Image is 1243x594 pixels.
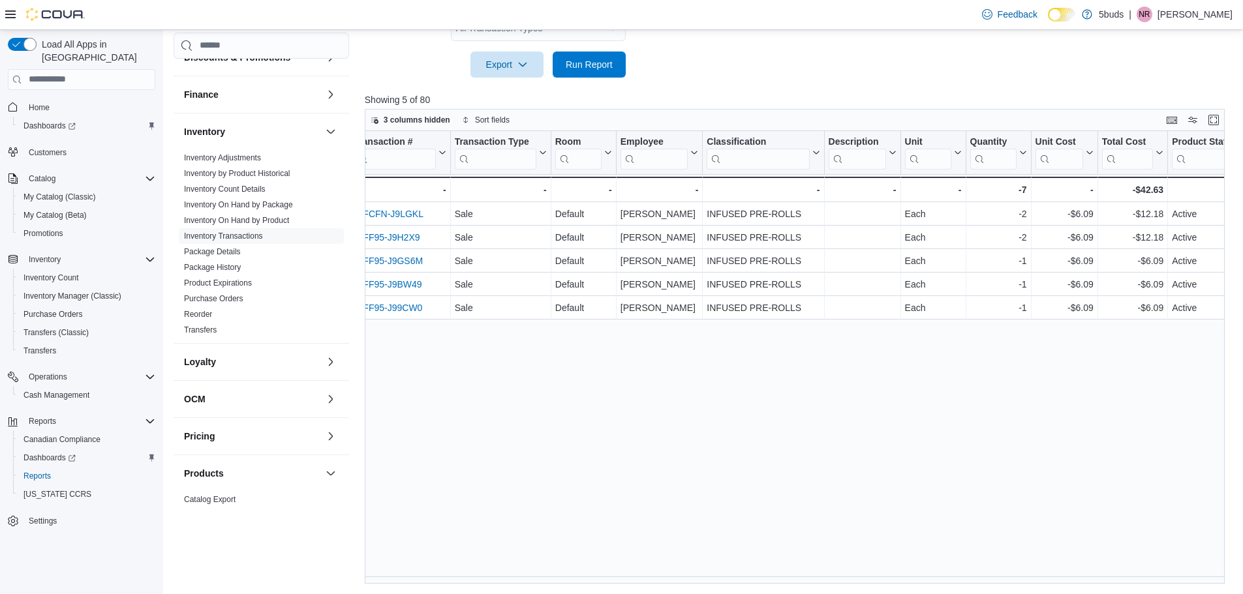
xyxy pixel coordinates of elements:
a: Inventory Manager (Classic) [18,288,127,304]
a: Reports [18,468,56,484]
span: Transfers [18,343,155,359]
button: Purchase Orders [13,305,161,323]
a: Package History [184,263,241,272]
span: Inventory On Hand by Product [184,215,289,226]
span: 3 columns hidden [384,115,450,125]
span: Inventory by Product Historical [184,168,290,179]
span: Washington CCRS [18,486,155,502]
div: Nicole Ryland [1137,7,1152,22]
button: Reports [23,413,61,429]
span: Catalog [23,171,155,186]
a: Inventory On Hand by Package [184,200,293,209]
button: Export [470,52,544,78]
button: Products [323,466,339,481]
p: Showing 5 of 80 [365,93,1234,106]
a: My Catalog (Beta) [18,207,92,223]
h3: Loyalty [184,355,216,368]
a: [US_STATE] CCRS [18,486,97,502]
span: My Catalog (Beta) [18,207,155,223]
span: Customers [29,147,67,158]
span: Home [29,102,50,113]
span: Catalog [29,173,55,184]
a: Inventory On Hand by Product [184,216,289,225]
span: Purchase Orders [23,309,83,319]
span: Dashboards [18,118,155,134]
span: Inventory Manager (Classic) [23,291,121,301]
h3: OCM [184,393,206,406]
button: Pricing [184,430,320,443]
button: Catalog [23,171,61,186]
a: Product Expirations [184,278,252,288]
button: Products [184,467,320,480]
button: Run Report [553,52,626,78]
span: Run Report [566,58,613,71]
span: Settings [23,512,155,529]
span: Inventory Adjustments [184,153,261,163]
button: Inventory Manager (Classic) [13,287,161,305]
button: My Catalog (Classic) [13,188,161,206]
span: Inventory Count Details [184,184,266,194]
button: Operations [23,369,72,385]
a: Inventory Count [18,270,84,286]
a: Inventory by Product Historical [184,169,290,178]
button: Inventory [3,250,161,269]
button: Catalog [3,170,161,188]
span: Feedback [998,8,1037,21]
span: My Catalog (Classic) [23,192,96,202]
a: Inventory Adjustments [184,153,261,162]
span: Reports [23,471,51,481]
button: Reports [3,412,161,430]
button: Inventory [323,124,339,140]
a: Dashboards [18,450,81,466]
span: Inventory Count [18,270,155,286]
div: - [454,182,546,198]
span: Cash Management [18,387,155,403]
button: Loyalty [184,355,320,368]
span: Reports [18,468,155,484]
a: Transfers [18,343,61,359]
a: Transfers [184,325,217,334]
button: Inventory [23,252,66,267]
div: - [354,182,446,198]
a: My Catalog (Classic) [18,189,101,205]
button: Display options [1185,112,1201,128]
div: - [707,182,820,198]
button: Enter fullscreen [1206,112,1221,128]
span: Canadian Compliance [18,432,155,447]
h3: Products [184,467,224,480]
button: Finance [184,88,320,101]
span: My Catalog (Classic) [18,189,155,205]
button: Keyboard shortcuts [1164,112,1180,128]
span: Inventory [23,252,155,267]
button: Customers [3,143,161,162]
h3: Inventory [184,125,225,138]
div: -$42.63 [1102,182,1163,198]
a: Settings [23,513,62,529]
a: Inventory Count Details [184,185,266,194]
button: Operations [3,368,161,386]
button: OCM [323,391,339,407]
a: Canadian Compliance [18,432,106,447]
span: Transfers (Classic) [18,325,155,340]
a: Inventory Transactions [184,231,263,241]
span: Settings [29,516,57,526]
span: Purchase Orders [18,306,155,322]
button: Reports [13,467,161,485]
span: Home [23,99,155,115]
div: - [828,182,896,198]
img: Cova [26,8,85,21]
span: Promotions [18,226,155,241]
a: Reorder [184,310,212,319]
a: Package Details [184,247,241,256]
a: Purchase Orders [184,294,243,303]
button: Pricing [323,428,339,444]
p: [PERSON_NAME] [1158,7,1233,22]
button: My Catalog (Beta) [13,206,161,224]
span: Canadian Compliance [23,434,100,445]
button: Cash Management [13,386,161,404]
button: 3 columns hidden [365,112,455,128]
span: Transfers [23,346,56,356]
span: Reports [23,413,155,429]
